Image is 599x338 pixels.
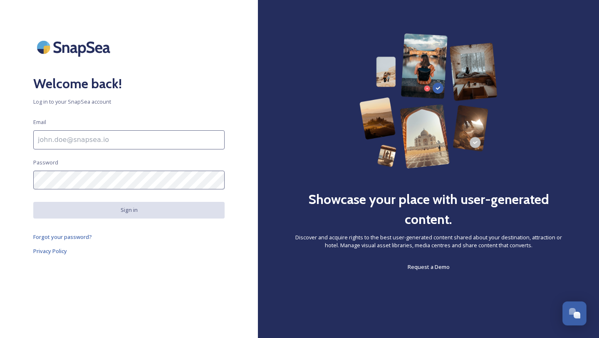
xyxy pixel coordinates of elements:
[33,98,225,106] span: Log in to your SnapSea account
[33,233,92,241] span: Forgot your password?
[562,301,587,326] button: Open Chat
[33,247,67,255] span: Privacy Policy
[33,33,116,61] img: SnapSea Logo
[33,118,46,126] span: Email
[33,202,225,218] button: Sign in
[408,263,450,271] span: Request a Demo
[408,262,450,272] a: Request a Demo
[359,33,497,169] img: 63b42ca75bacad526042e722_Group%20154-p-800.png
[291,234,566,249] span: Discover and acquire rights to the best user-generated content shared about your destination, att...
[33,74,225,94] h2: Welcome back!
[33,130,225,149] input: john.doe@snapsea.io
[33,246,225,256] a: Privacy Policy
[33,159,58,167] span: Password
[33,232,225,242] a: Forgot your password?
[291,189,566,229] h2: Showcase your place with user-generated content.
